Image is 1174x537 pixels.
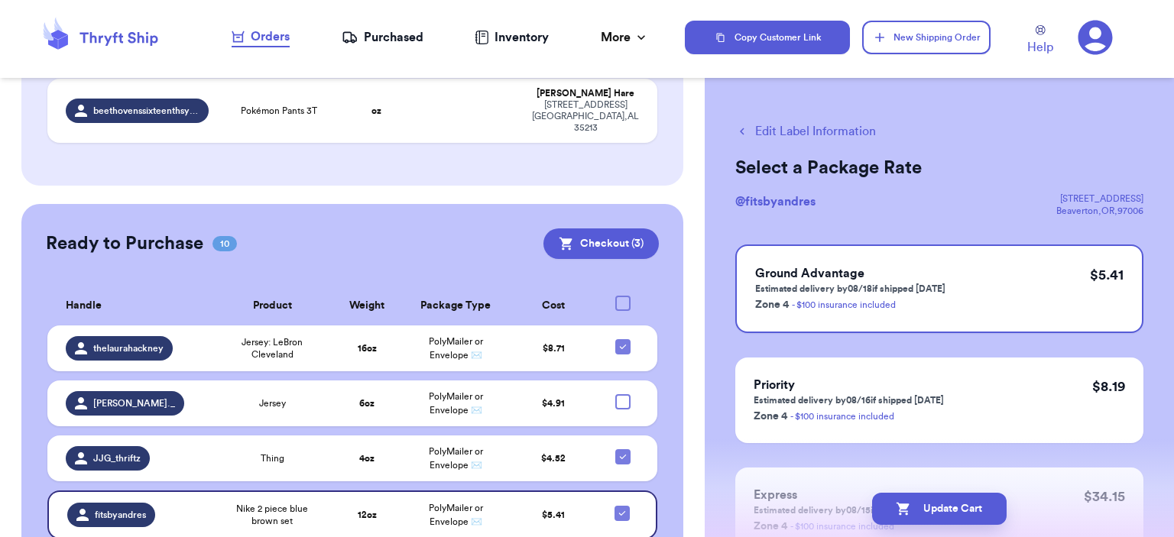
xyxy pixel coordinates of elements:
[93,397,175,409] span: [PERSON_NAME]._
[359,454,375,463] strong: 4 oz
[1056,192,1143,205] div: [STREET_ADDRESS]
[475,28,549,47] a: Inventory
[66,298,102,314] span: Handle
[429,392,483,415] span: PolyMailer or Envelope ✉️
[532,99,639,134] div: [STREET_ADDRESS] [GEOGRAPHIC_DATA] , AL 35213
[232,27,290,47] a: Orders
[342,28,423,47] a: Purchased
[241,105,317,117] span: Pokémon Pants 3T
[429,337,483,360] span: PolyMailer or Envelope ✉️
[1090,264,1124,286] p: $ 5.41
[1092,376,1125,397] p: $ 8.19
[754,379,795,391] span: Priority
[735,122,876,141] button: Edit Label Information
[359,399,375,408] strong: 6 oz
[95,509,146,521] span: fitsbyandres
[93,342,164,354] span: thelaurahackney
[371,106,381,115] strong: oz
[358,344,377,353] strong: 16 oz
[862,21,991,54] button: New Shipping Order
[755,267,864,280] span: Ground Advantage
[755,299,789,310] span: Zone 4
[232,27,290,46] div: Orders
[46,231,203,256] h2: Ready to Purchase
[735,156,1143,180] h2: Select a Package Rate
[532,88,639,99] div: [PERSON_NAME] Hare
[332,286,403,325] th: Weight
[541,454,566,463] span: $ 4.52
[509,286,598,325] th: Cost
[403,286,510,325] th: Package Type
[358,510,377,519] strong: 12 oz
[542,399,565,408] span: $ 4.91
[212,236,237,251] span: 10
[792,300,896,309] a: - $100 insurance included
[213,286,332,325] th: Product
[1056,205,1143,217] div: Beaverton , OR , 97006
[755,283,945,295] p: Estimated delivery by 08/18 if shipped [DATE]
[259,397,286,409] span: Jersey
[542,510,565,519] span: $ 5.41
[93,452,141,464] span: JJG_thriftz
[429,503,483,526] span: PolyMailer or Envelope ✉️
[790,412,894,421] a: - $100 insurance included
[872,493,1007,525] button: Update Cart
[222,336,323,361] span: Jersey: LeBron Cleveland
[261,452,284,464] span: Thing
[222,503,323,527] span: Nike 2 piece blue brown set
[93,105,200,117] span: beethovenssixteenthsymphony
[754,411,787,422] span: Zone 4
[754,394,944,406] p: Estimated delivery by 08/16 if shipped [DATE]
[1027,25,1053,57] a: Help
[543,228,659,259] button: Checkout (3)
[1027,38,1053,57] span: Help
[685,21,850,54] button: Copy Customer Link
[543,344,565,353] span: $ 8.71
[429,447,483,470] span: PolyMailer or Envelope ✉️
[735,196,816,208] span: @ fitsbyandres
[601,28,649,47] div: More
